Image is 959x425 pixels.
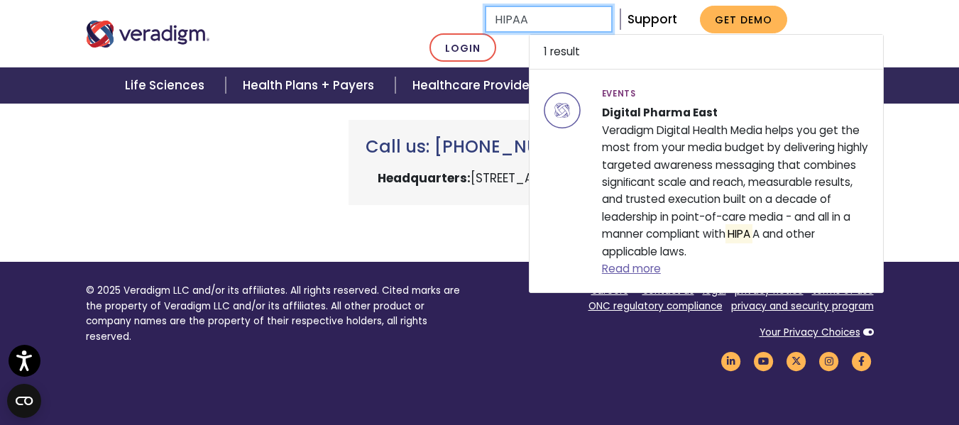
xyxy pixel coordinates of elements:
p: © 2025 Veradigm LLC and/or its affiliates. All rights reserved. Cited marks are the property of V... [86,283,469,345]
img: Veradigm logo [86,21,210,48]
a: Veradigm Facebook Link [850,354,874,368]
h3: Call us: [PHONE_NUMBER] [366,137,593,158]
a: Get Demo [700,6,787,33]
a: Login [429,33,496,62]
a: Health Plans + Payers [226,67,395,104]
a: Veradigm YouTube Link [752,354,776,368]
a: privacy and security program [731,299,874,313]
a: Your Privacy Choices [760,326,860,339]
button: Open CMP widget [7,384,41,418]
strong: Headquarters: [378,170,471,187]
a: careers [591,284,628,297]
a: contact us [642,284,694,297]
a: privacy notice [735,284,804,297]
a: Veradigm LinkedIn Link [719,354,743,368]
a: terms of use [812,284,874,297]
a: Healthcare Providers [395,67,561,104]
a: Veradigm Twitter Link [784,354,809,368]
mark: HIPA [725,224,752,243]
a: Support [628,11,677,28]
a: ONC regulatory compliance [588,299,723,313]
a: Read more [602,261,661,276]
img: icon-search-all.svg [544,84,580,137]
a: legal [703,284,726,297]
li: 1 result [529,34,884,70]
div: Veradigm Digital Health Media helps you get the most from your media budget by delivering highly ... [591,84,880,277]
a: Veradigm Instagram Link [817,354,841,368]
span: Events [602,84,635,104]
input: Search [485,6,613,33]
strong: Digital Pharma East [602,105,718,120]
p: [STREET_ADDRESS] [366,169,593,188]
a: Life Sciences [108,67,226,104]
